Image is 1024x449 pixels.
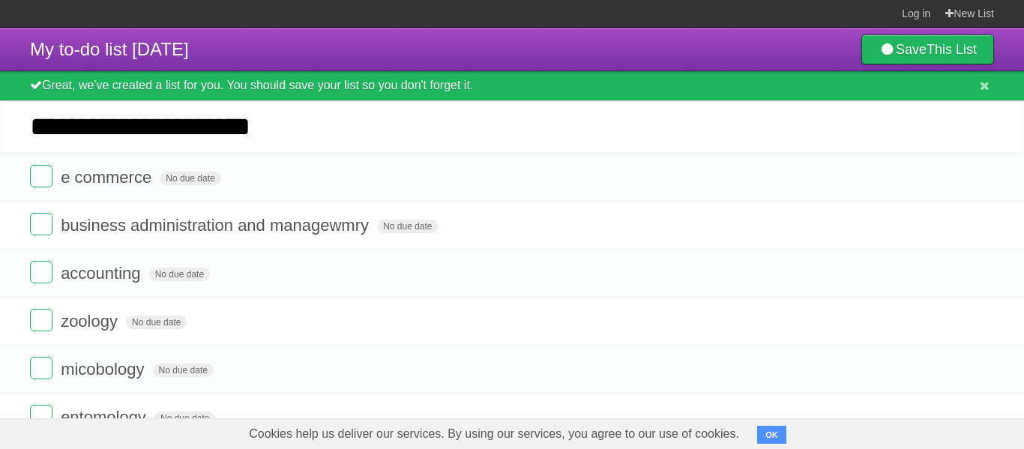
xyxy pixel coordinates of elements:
span: No due date [160,172,220,185]
b: This List [927,42,977,57]
label: Done [30,309,52,331]
label: Done [30,261,52,283]
label: Done [30,357,52,379]
label: Done [30,213,52,235]
span: business administration and managewmry [61,216,373,235]
span: accounting [61,264,144,283]
label: Done [30,405,52,427]
span: No due date [149,268,210,281]
span: zoology [61,312,121,331]
span: No due date [126,316,187,329]
span: Cookies help us deliver our services. By using our services, you agree to our use of cookies. [234,419,754,449]
button: OK [757,426,786,444]
span: micobology [61,360,148,379]
span: No due date [154,412,215,425]
span: entomology [61,408,150,427]
a: SaveThis List [861,34,994,64]
span: No due date [153,364,214,377]
span: My to-do list [DATE] [30,39,189,59]
label: Done [30,165,52,187]
span: No due date [377,220,438,233]
span: e commerce [61,168,155,187]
